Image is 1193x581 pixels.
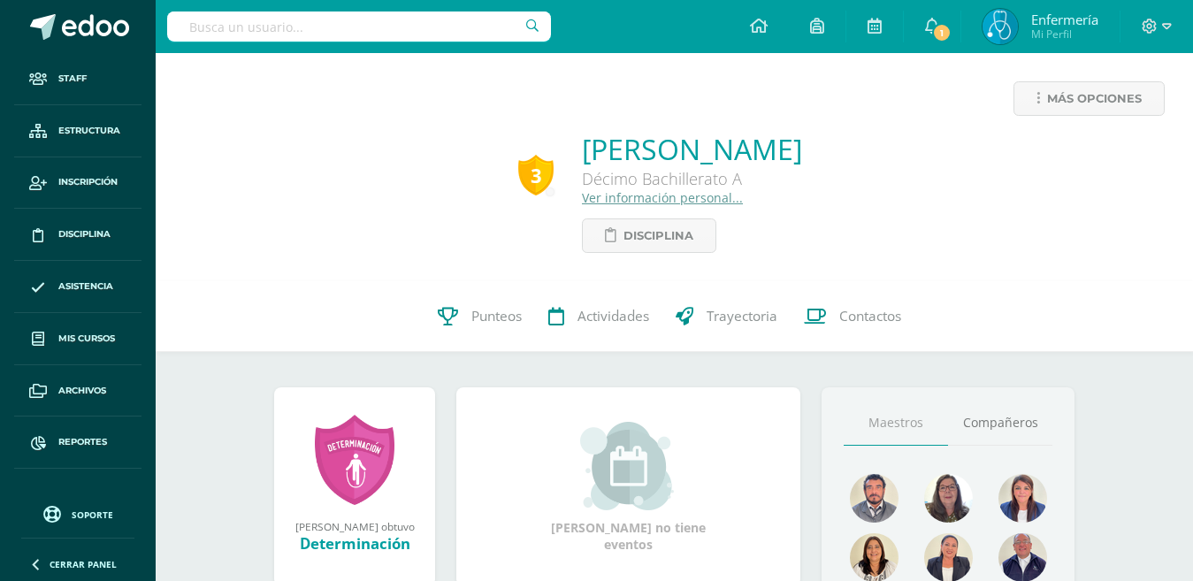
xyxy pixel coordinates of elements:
span: Archivos [58,384,106,398]
span: Trayectoria [707,307,777,325]
a: Staff [14,53,141,105]
span: Actividades [577,307,649,325]
a: Disciplina [14,209,141,261]
input: Busca un usuario... [167,11,551,42]
a: Estructura [14,105,141,157]
span: Asistencia [58,279,113,294]
span: Disciplina [58,227,111,241]
span: Soporte [72,508,113,521]
div: [PERSON_NAME] obtuvo [292,519,417,533]
div: Décimo Bachillerato A [582,168,802,189]
span: Contactos [839,307,901,325]
a: Mis cursos [14,313,141,365]
a: Más opciones [1013,81,1165,116]
a: Ver información personal... [582,189,743,206]
a: Compañeros [948,401,1052,446]
img: bd51737d0f7db0a37ff170fbd9075162.png [850,474,899,523]
span: Inscripción [58,175,118,189]
a: Maestros [844,401,948,446]
img: aefa6dbabf641819c41d1760b7b82962.png [998,474,1047,523]
a: Disciplina [582,218,716,253]
a: Archivos [14,365,141,417]
a: Actividades [535,281,662,352]
span: Estructura [58,124,120,138]
span: Reportes [58,435,107,449]
a: Contactos [791,281,914,352]
span: Mi Perfil [1031,27,1098,42]
a: Trayectoria [662,281,791,352]
a: Asistencia [14,261,141,313]
span: Staff [58,72,87,86]
img: a4871f238fc6f9e1d7ed418e21754428.png [924,474,973,523]
div: Determinación [292,533,417,554]
span: Enfermería [1031,11,1098,28]
a: Soporte [21,501,134,525]
span: Mis cursos [58,332,115,346]
a: Reportes [14,417,141,469]
img: aa4f30ea005d28cfb9f9341ec9462115.png [983,9,1018,44]
span: Cerrar panel [50,558,117,570]
img: event_small.png [580,422,677,510]
span: 1 [932,23,952,42]
div: 3 [518,155,554,195]
div: [PERSON_NAME] no tiene eventos [540,422,717,553]
span: Disciplina [623,219,693,252]
a: [PERSON_NAME] [582,130,802,168]
span: Punteos [471,307,522,325]
a: Inscripción [14,157,141,210]
span: Más opciones [1047,82,1142,115]
a: Punteos [424,281,535,352]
